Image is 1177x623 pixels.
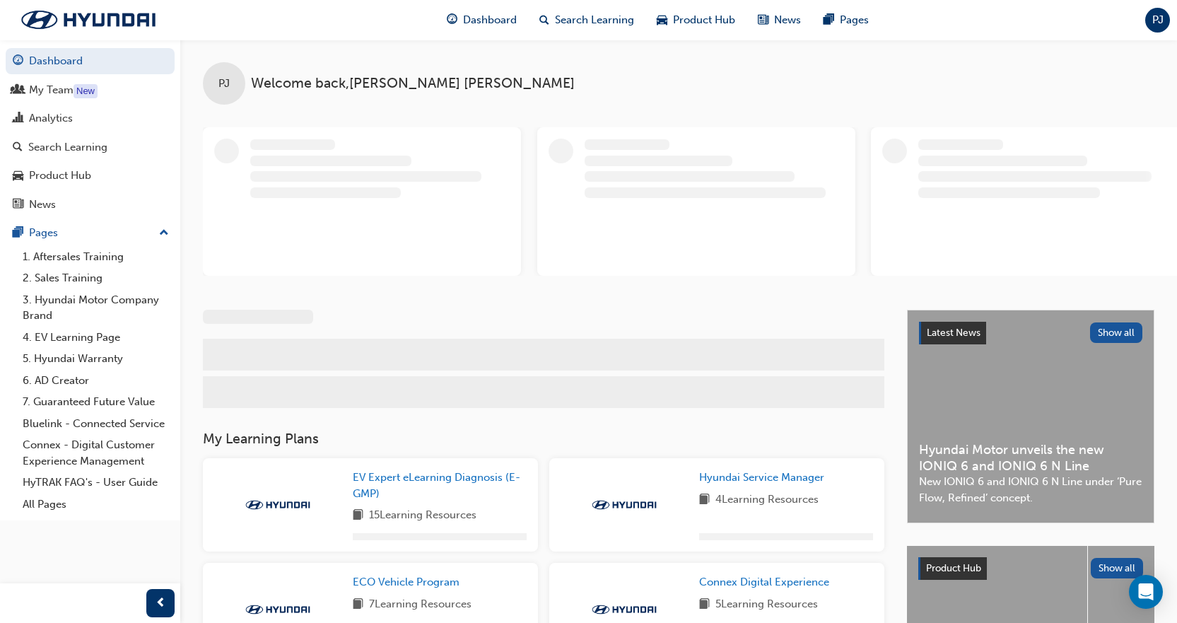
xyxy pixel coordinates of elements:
[239,602,317,617] img: Trak
[239,498,317,512] img: Trak
[17,267,175,289] a: 2. Sales Training
[919,474,1142,506] span: New IONIQ 6 and IONIQ 6 N Line under ‘Pure Flow, Refined’ concept.
[6,105,175,132] a: Analytics
[17,327,175,349] a: 4. EV Learning Page
[6,77,175,103] a: My Team
[699,491,710,509] span: book-icon
[463,12,517,28] span: Dashboard
[528,6,645,35] a: search-iconSearch Learning
[699,574,835,590] a: Connex Digital Experience
[585,602,663,617] img: Trak
[251,76,575,92] span: Welcome back , [PERSON_NAME] [PERSON_NAME]
[6,192,175,218] a: News
[17,413,175,435] a: Bluelink - Connected Service
[17,494,175,516] a: All Pages
[645,6,746,35] a: car-iconProduct Hub
[6,220,175,246] button: Pages
[555,12,634,28] span: Search Learning
[13,141,23,154] span: search-icon
[13,199,23,211] span: news-icon
[539,11,549,29] span: search-icon
[159,224,169,243] span: up-icon
[1145,8,1170,33] button: PJ
[657,11,667,29] span: car-icon
[17,434,175,472] a: Connex - Digital Customer Experience Management
[715,491,819,509] span: 4 Learning Resources
[353,576,459,588] span: ECO Vehicle Program
[1091,558,1144,578] button: Show all
[218,76,230,92] span: PJ
[369,596,472,614] span: 7 Learning Resources
[17,370,175,392] a: 6. AD Creator
[715,596,818,614] span: 5 Learning Resources
[17,289,175,327] a: 3. Hyundai Motor Company Brand
[29,197,56,213] div: News
[353,574,465,590] a: ECO Vehicle Program
[840,12,869,28] span: Pages
[926,562,981,574] span: Product Hub
[17,472,175,494] a: HyTRAK FAQ's - User Guide
[13,227,23,240] span: pages-icon
[6,163,175,189] a: Product Hub
[29,225,58,241] div: Pages
[29,82,74,98] div: My Team
[919,322,1142,344] a: Latest NewsShow all
[29,110,73,127] div: Analytics
[74,84,98,98] div: Tooltip anchor
[447,11,457,29] span: guage-icon
[17,348,175,370] a: 5. Hyundai Warranty
[13,170,23,182] span: car-icon
[353,596,363,614] span: book-icon
[699,576,829,588] span: Connex Digital Experience
[699,596,710,614] span: book-icon
[585,498,663,512] img: Trak
[746,6,812,35] a: news-iconNews
[6,134,175,161] a: Search Learning
[673,12,735,28] span: Product Hub
[758,11,768,29] span: news-icon
[1129,575,1163,609] div: Open Intercom Messenger
[28,139,107,156] div: Search Learning
[1152,12,1164,28] span: PJ
[13,112,23,125] span: chart-icon
[17,246,175,268] a: 1. Aftersales Training
[824,11,834,29] span: pages-icon
[919,442,1142,474] span: Hyundai Motor unveils the new IONIQ 6 and IONIQ 6 N Line
[435,6,528,35] a: guage-iconDashboard
[353,470,527,501] a: EV Expert eLearning Diagnosis (E-GMP)
[1090,322,1143,343] button: Show all
[353,471,520,500] span: EV Expert eLearning Diagnosis (E-GMP)
[369,507,476,525] span: 15 Learning Resources
[927,327,980,339] span: Latest News
[29,168,91,184] div: Product Hub
[918,557,1143,580] a: Product HubShow all
[907,310,1154,523] a: Latest NewsShow allHyundai Motor unveils the new IONIQ 6 and IONIQ 6 N LineNew IONIQ 6 and IONIQ ...
[156,595,166,612] span: prev-icon
[6,48,175,74] a: Dashboard
[13,84,23,97] span: people-icon
[17,391,175,413] a: 7. Guaranteed Future Value
[353,507,363,525] span: book-icon
[699,471,824,484] span: Hyundai Service Manager
[7,5,170,35] img: Trak
[203,431,884,447] h3: My Learning Plans
[812,6,880,35] a: pages-iconPages
[774,12,801,28] span: News
[13,55,23,68] span: guage-icon
[6,45,175,220] button: DashboardMy TeamAnalyticsSearch LearningProduct HubNews
[699,470,830,486] a: Hyundai Service Manager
